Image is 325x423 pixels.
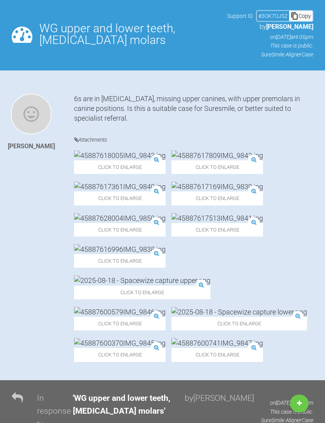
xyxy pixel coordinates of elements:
img: 45887617361IMG_9840.jpg [74,182,166,191]
img: 2025-08-18 - Spacewize capture lower.png [171,307,307,317]
img: 45887600370IMG_9845.jpg [74,338,166,348]
p: on [DATE] at 4:05pm [227,33,313,41]
span: Click to enlarge [74,286,210,299]
span: Click to enlarge [74,254,166,268]
span: Click to enlarge [171,160,263,174]
img: 45887617513IMG_9841.jpg [171,213,263,223]
span: Click to enlarge [171,191,263,205]
img: 45887628004IMG_9850.jpg [74,213,166,223]
span: Click to enlarge [74,191,166,205]
span: Click to enlarge [171,223,263,237]
a: New Case [290,395,309,412]
span: Support ID [227,12,253,20]
span: Click to enlarge [74,160,166,174]
img: 45887616996IMG_9838.jpg [74,244,166,254]
div: # 3OK7OJS2 [257,12,289,20]
span: Click to enlarge [74,223,166,237]
p: This case is public. [227,41,313,50]
div: [PERSON_NAME] [8,141,55,151]
img: 2025-08-18 - Spacewize capture upper.png [74,276,210,285]
img: 45887618005IMG_9843.jpg [74,151,166,160]
img: 45887617809IMG_9842.jpg [171,151,263,160]
p: by [227,22,313,32]
div: 6s are in [MEDICAL_DATA], missing upper canines, with upper premolars in canine positions. Is thi... [74,94,313,123]
span: Click to enlarge [74,348,166,362]
h4: Attachments [74,135,313,145]
img: 45887600579IMG_9846.jpg [74,307,166,317]
span: Click to enlarge [74,317,166,330]
p: SureSmile Aligner Case [227,50,313,59]
p: on [DATE] at 4:06pm [261,398,313,407]
div: Copy [289,11,313,21]
span: [PERSON_NAME] [266,23,313,30]
h2: WG upper and lower teeth, [MEDICAL_DATA] molars [39,23,220,46]
img: John Paul Flanigan [11,94,51,134]
img: 45887617169IMG_9839.jpg [171,182,263,191]
span: Click to enlarge [171,317,307,330]
p: This case is public. [261,407,313,416]
span: Click to enlarge [171,348,263,362]
img: 45887600741IMG_9847.jpg [171,338,263,348]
